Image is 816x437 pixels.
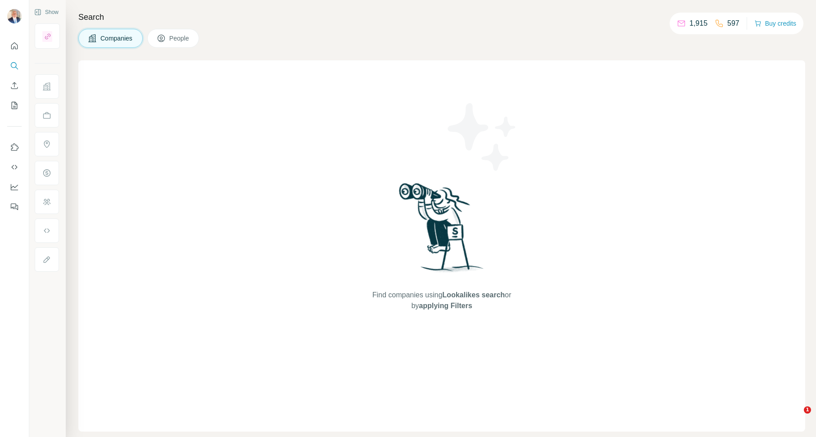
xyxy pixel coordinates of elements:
button: My lists [7,97,22,114]
span: Lookalikes search [442,291,505,299]
img: Surfe Illustration - Stars [442,96,523,178]
button: Search [7,58,22,74]
span: 1 [804,406,811,414]
span: applying Filters [419,302,472,310]
h4: Search [78,11,805,23]
button: Feedback [7,199,22,215]
span: People [169,34,190,43]
button: Use Surfe on LinkedIn [7,139,22,155]
p: 597 [727,18,739,29]
button: Show [28,5,65,19]
span: Companies [100,34,133,43]
button: Use Surfe API [7,159,22,175]
p: 1,915 [689,18,707,29]
iframe: Intercom live chat [785,406,807,428]
button: Buy credits [754,17,796,30]
button: Quick start [7,38,22,54]
img: Surfe Illustration - Woman searching with binoculars [395,181,489,281]
img: Avatar [7,9,22,23]
span: Find companies using or by [370,290,514,311]
button: Dashboard [7,179,22,195]
button: Enrich CSV [7,77,22,94]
